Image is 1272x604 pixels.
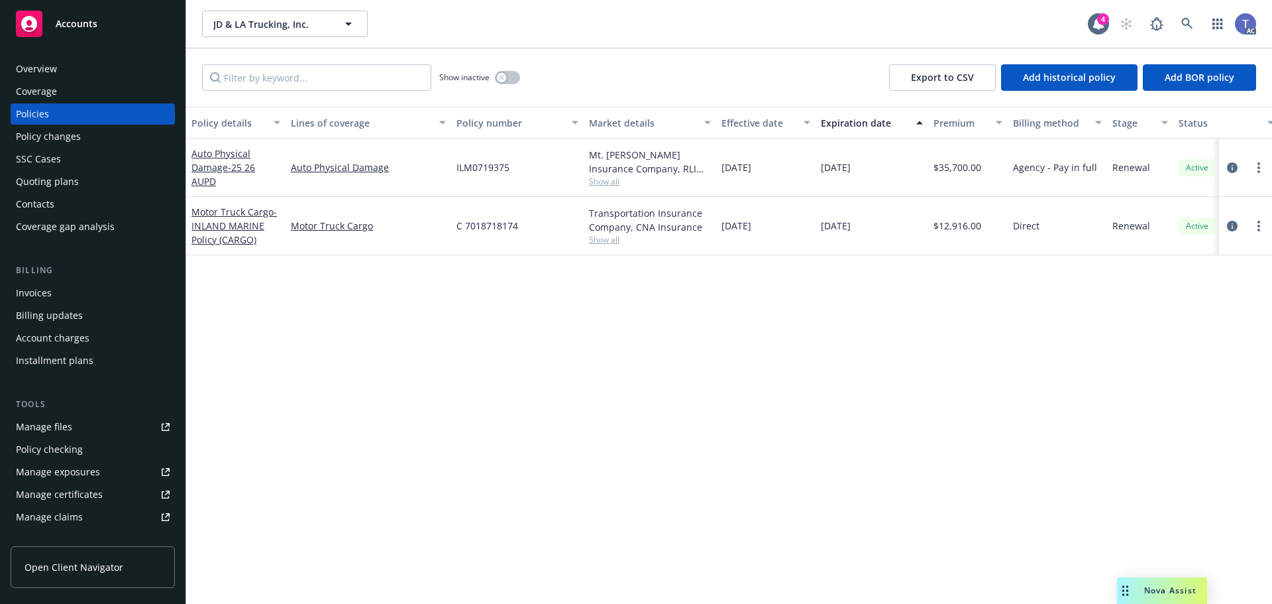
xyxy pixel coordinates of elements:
[11,194,175,215] a: Contacts
[928,107,1008,139] button: Premium
[1117,577,1207,604] button: Nova Assist
[11,126,175,147] a: Policy changes
[1165,71,1234,84] span: Add BOR policy
[16,439,83,460] div: Policy checking
[11,81,175,102] a: Coverage
[1097,13,1109,25] div: 4
[1143,64,1256,91] button: Add BOR policy
[589,176,711,187] span: Show all
[16,149,61,170] div: SSC Cases
[1112,219,1150,233] span: Renewal
[816,107,928,139] button: Expiration date
[1107,107,1173,139] button: Stage
[1179,116,1259,130] div: Status
[589,116,696,130] div: Market details
[11,103,175,125] a: Policies
[821,219,851,233] span: [DATE]
[11,264,175,277] div: Billing
[721,116,796,130] div: Effective date
[933,116,988,130] div: Premium
[1001,64,1138,91] button: Add historical policy
[191,116,266,130] div: Policy details
[1184,220,1210,232] span: Active
[16,282,52,304] div: Invoices
[1117,577,1134,604] div: Drag to move
[191,147,255,188] a: Auto Physical Damage
[202,64,431,91] input: Filter by keyword...
[589,234,711,245] span: Show all
[11,282,175,304] a: Invoices
[821,116,908,130] div: Expiration date
[1235,13,1256,34] img: photo
[456,160,509,174] span: ILM0719375
[721,160,751,174] span: [DATE]
[584,107,716,139] button: Market details
[456,219,518,233] span: C 7018718174
[25,560,123,574] span: Open Client Navigator
[1008,107,1107,139] button: Billing method
[16,305,83,326] div: Billing updates
[291,116,431,130] div: Lines of coverage
[1174,11,1200,37] a: Search
[1184,162,1210,174] span: Active
[16,126,81,147] div: Policy changes
[1113,11,1139,37] a: Start snowing
[1251,218,1267,234] a: more
[11,439,175,460] a: Policy checking
[11,305,175,326] a: Billing updates
[16,461,100,483] div: Manage exposures
[1112,116,1153,130] div: Stage
[11,58,175,80] a: Overview
[1251,160,1267,176] a: more
[589,148,711,176] div: Mt. [PERSON_NAME] Insurance Company, RLI Corp, RT Specialty Insurance Services, LLC (RSG Specialt...
[933,219,981,233] span: $12,916.00
[11,171,175,192] a: Quoting plans
[16,103,49,125] div: Policies
[16,350,93,371] div: Installment plans
[56,19,97,29] span: Accounts
[286,107,451,139] button: Lines of coverage
[11,461,175,483] a: Manage exposures
[11,416,175,438] a: Manage files
[1144,585,1196,596] span: Nova Assist
[11,529,175,550] a: Manage BORs
[16,507,83,528] div: Manage claims
[11,350,175,371] a: Installment plans
[11,507,175,528] a: Manage claims
[1013,116,1087,130] div: Billing method
[191,206,277,246] span: - INLAND MARINE Policy (CARGO)
[1023,71,1116,84] span: Add historical policy
[1013,219,1039,233] span: Direct
[202,11,368,37] button: JD & LA Trucking, Inc.
[16,216,115,237] div: Coverage gap analysis
[191,206,277,246] a: Motor Truck Cargo
[11,216,175,237] a: Coverage gap analysis
[11,149,175,170] a: SSC Cases
[16,194,54,215] div: Contacts
[1224,218,1240,234] a: circleInformation
[16,171,79,192] div: Quoting plans
[11,484,175,505] a: Manage certificates
[11,5,175,42] a: Accounts
[439,72,490,83] span: Show inactive
[721,219,751,233] span: [DATE]
[1224,160,1240,176] a: circleInformation
[186,107,286,139] button: Policy details
[1143,11,1170,37] a: Report a Bug
[911,71,974,84] span: Export to CSV
[11,398,175,411] div: Tools
[1013,160,1097,174] span: Agency - Pay in full
[213,17,328,31] span: JD & LA Trucking, Inc.
[16,328,89,349] div: Account charges
[16,58,57,80] div: Overview
[11,328,175,349] a: Account charges
[716,107,816,139] button: Effective date
[933,160,981,174] span: $35,700.00
[291,160,446,174] a: Auto Physical Damage
[821,160,851,174] span: [DATE]
[16,529,78,550] div: Manage BORs
[589,206,711,234] div: Transportation Insurance Company, CNA Insurance
[16,416,72,438] div: Manage files
[16,484,103,505] div: Manage certificates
